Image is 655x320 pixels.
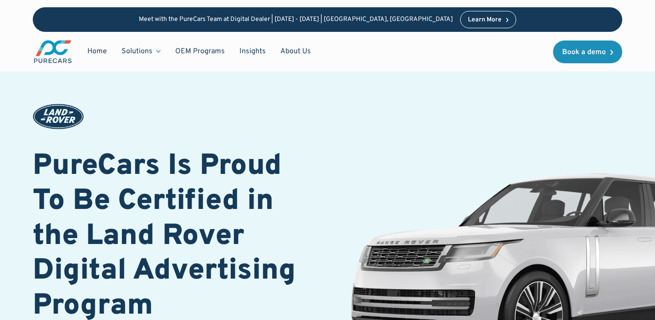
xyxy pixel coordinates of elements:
img: purecars logo [33,39,73,64]
a: About Us [273,43,318,60]
div: Solutions [122,46,152,56]
div: Solutions [114,43,168,60]
a: main [33,39,73,64]
a: Book a demo [553,41,622,63]
a: OEM Programs [168,43,232,60]
div: Learn More [468,17,502,23]
a: Home [80,43,114,60]
div: Book a demo [562,49,606,56]
p: Meet with the PureCars Team at Digital Dealer | [DATE] - [DATE] | [GEOGRAPHIC_DATA], [GEOGRAPHIC_... [139,16,453,24]
a: Insights [232,43,273,60]
a: Learn More [460,11,517,28]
